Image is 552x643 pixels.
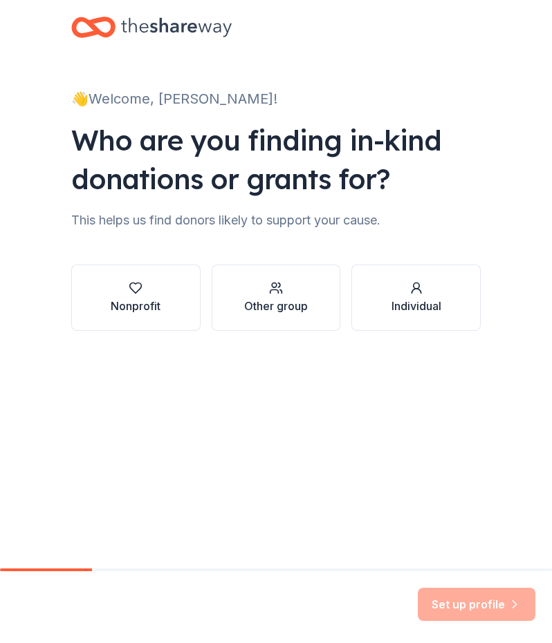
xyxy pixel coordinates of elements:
[111,298,160,314] div: Nonprofit
[71,121,481,198] div: Who are you finding in-kind donations or grants for?
[351,265,481,331] button: Individual
[71,265,201,331] button: Nonprofit
[71,209,481,231] div: This helps us find donors likely to support your cause.
[71,88,481,110] div: 👋 Welcome, [PERSON_NAME]!
[244,298,308,314] div: Other group
[392,298,441,314] div: Individual
[212,265,341,331] button: Other group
